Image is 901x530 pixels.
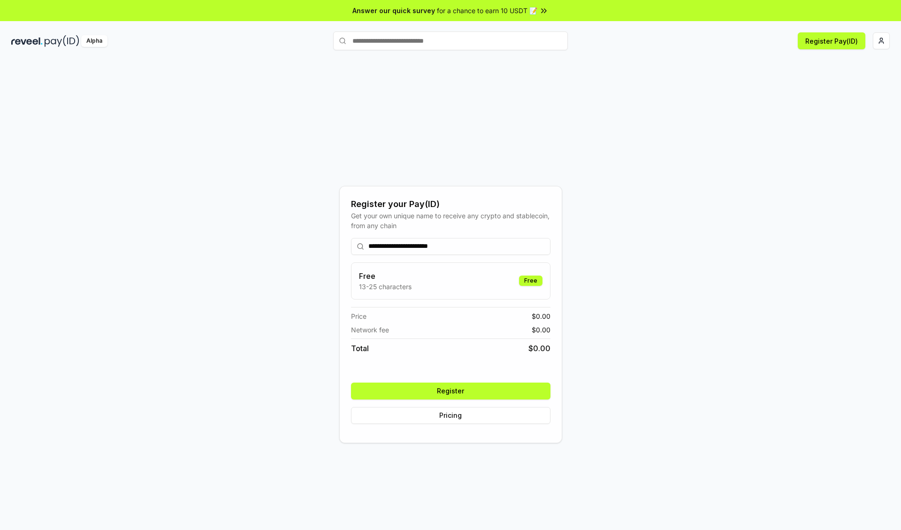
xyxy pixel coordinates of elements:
[359,282,412,292] p: 13-25 characters
[351,211,550,230] div: Get your own unique name to receive any crypto and stablecoin, from any chain
[45,35,79,47] img: pay_id
[359,270,412,282] h3: Free
[532,325,550,335] span: $ 0.00
[351,311,367,321] span: Price
[437,6,537,15] span: for a chance to earn 10 USDT 📝
[532,311,550,321] span: $ 0.00
[81,35,107,47] div: Alpha
[351,325,389,335] span: Network fee
[519,276,542,286] div: Free
[528,343,550,354] span: $ 0.00
[351,343,369,354] span: Total
[11,35,43,47] img: reveel_dark
[352,6,435,15] span: Answer our quick survey
[351,198,550,211] div: Register your Pay(ID)
[351,407,550,424] button: Pricing
[351,383,550,399] button: Register
[798,32,865,49] button: Register Pay(ID)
